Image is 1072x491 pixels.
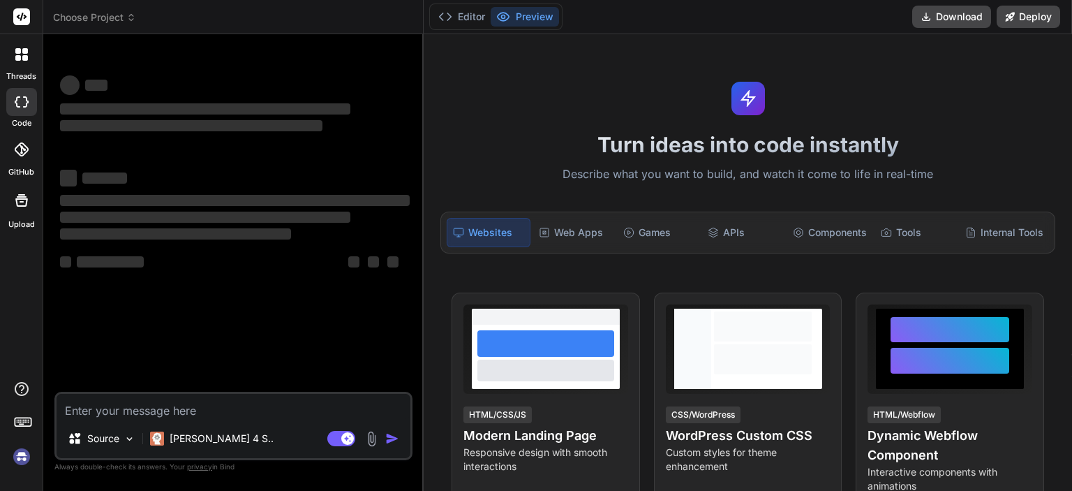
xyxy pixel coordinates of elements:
[433,7,491,27] button: Editor
[666,406,740,423] div: CSS/WordPress
[787,218,872,247] div: Components
[60,120,322,131] span: ‌
[368,256,379,268] span: ‌
[912,6,991,28] button: Download
[491,7,559,27] button: Preview
[82,173,127,184] span: ‌
[60,170,77,186] span: ‌
[60,195,410,206] span: ‌
[463,406,532,423] div: HTML/CSS/JS
[868,426,1032,465] h4: Dynamic Webflow Component
[60,256,71,268] span: ‌
[875,218,957,247] div: Tools
[53,10,136,24] span: Choose Project
[432,166,1064,184] p: Describe what you want to build, and watch it come to life in real-time
[666,446,831,474] p: Custom styles for theme enhancement
[187,462,212,471] span: privacy
[6,71,36,82] label: threads
[364,431,380,447] img: attachment
[432,132,1064,157] h1: Turn ideas into code instantly
[60,75,80,95] span: ‌
[666,426,831,446] h4: WordPress Custom CSS
[12,117,31,129] label: code
[124,433,135,445] img: Pick Models
[77,256,144,268] span: ‌
[387,256,399,268] span: ‌
[997,6,1060,28] button: Deploy
[463,446,628,474] p: Responsive design with smooth interactions
[702,218,784,247] div: APIs
[348,256,359,268] span: ‌
[447,218,530,247] div: Websites
[60,103,350,115] span: ‌
[85,80,107,91] span: ‌
[10,445,33,469] img: signin
[463,426,628,446] h4: Modern Landing Page
[60,228,291,240] span: ‌
[150,432,164,446] img: Claude 4 Sonnet
[8,219,35,230] label: Upload
[618,218,699,247] div: Games
[960,218,1049,247] div: Internal Tools
[385,432,399,446] img: icon
[170,432,274,446] p: [PERSON_NAME] 4 S..
[868,406,941,423] div: HTML/Webflow
[8,166,34,178] label: GitHub
[60,212,350,223] span: ‌
[54,460,412,474] p: Always double-check its answers. Your in Bind
[533,218,615,247] div: Web Apps
[87,432,119,446] p: Source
